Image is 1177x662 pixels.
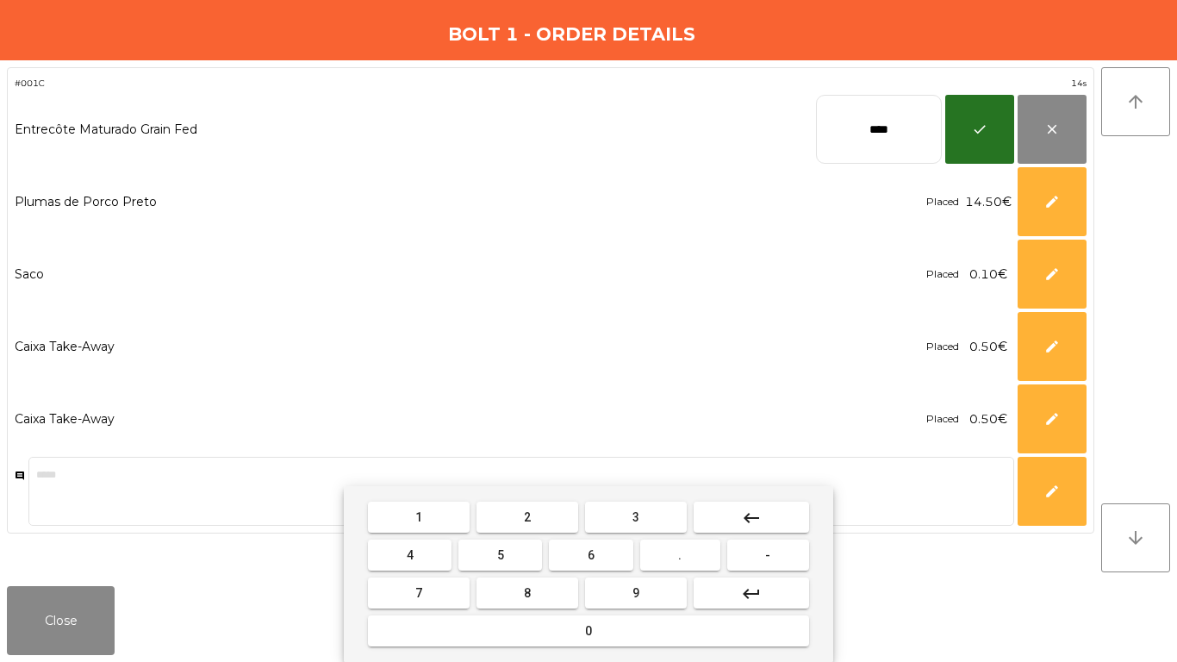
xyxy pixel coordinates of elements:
[969,263,1007,286] span: 0.10€
[15,75,45,91] span: #001C
[969,335,1007,359] span: 0.50€
[585,624,592,638] span: 0
[497,548,504,562] span: 5
[524,586,531,600] span: 8
[765,548,770,562] span: -
[15,457,25,526] span: comment
[1018,240,1087,309] button: edit
[926,409,959,429] div: Placed
[1044,266,1060,282] span: edit
[945,95,1014,164] button: check
[741,508,762,528] mat-icon: keyboard_backspace
[15,408,923,431] div: Caixa Take-Away
[632,586,639,600] span: 9
[1018,95,1087,164] button: close
[415,510,422,524] span: 1
[1018,312,1087,381] button: edit
[969,408,1007,431] span: 0.50€
[588,548,595,562] span: 6
[15,190,923,214] div: Plumas de Porco Preto
[1044,339,1060,354] span: edit
[1018,457,1087,526] button: edit
[1044,194,1060,209] span: edit
[678,548,682,562] span: .
[965,190,1012,214] span: 14.50€
[1044,484,1060,499] span: edit
[1018,384,1087,453] button: edit
[15,263,923,286] div: Saco
[741,584,762,604] mat-icon: keyboard_return
[632,510,639,524] span: 3
[1044,122,1060,137] span: close
[15,118,813,141] div: Entrecôte Maturado Grain Fed
[926,265,959,284] div: Placed
[1071,78,1087,89] span: 14s
[1101,67,1170,136] button: arrow_upward
[972,122,987,137] span: check
[524,510,531,524] span: 2
[407,548,414,562] span: 4
[415,586,422,600] span: 7
[1044,411,1060,427] span: edit
[1018,167,1087,236] button: edit
[1125,91,1146,112] i: arrow_upward
[448,22,695,47] h4: Bolt 1 - Order Details
[15,335,923,359] div: Caixa Take-Away
[926,192,959,212] div: Placed
[926,337,959,357] div: Placed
